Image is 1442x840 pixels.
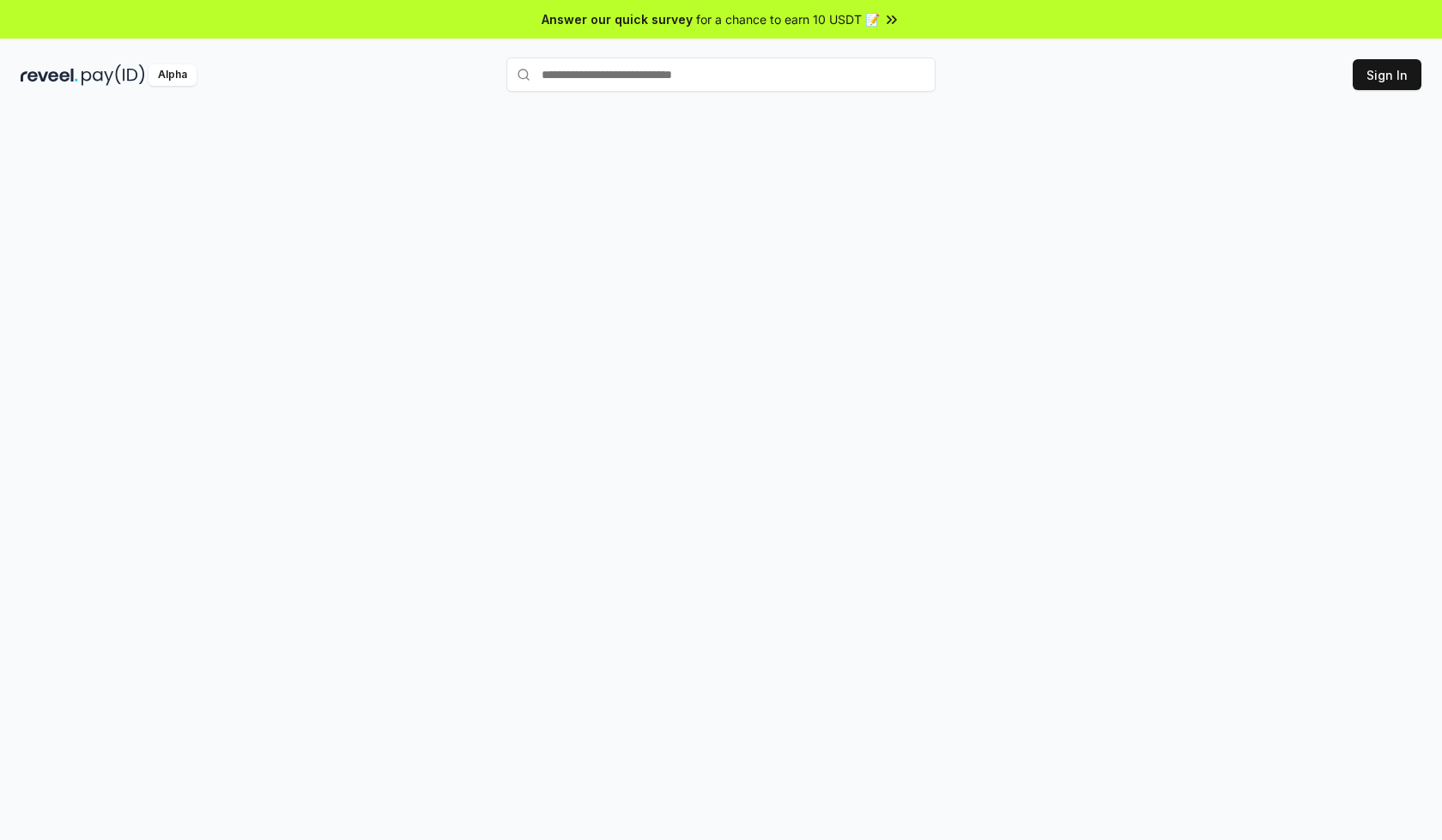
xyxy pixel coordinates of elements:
[696,10,880,28] span: for a chance to earn 10 USDT 📝
[21,64,78,86] img: reveel_dark
[542,10,693,28] span: Answer our quick survey
[148,64,197,86] div: Alpha
[82,64,145,86] img: pay_id
[1353,59,1421,90] button: Sign In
